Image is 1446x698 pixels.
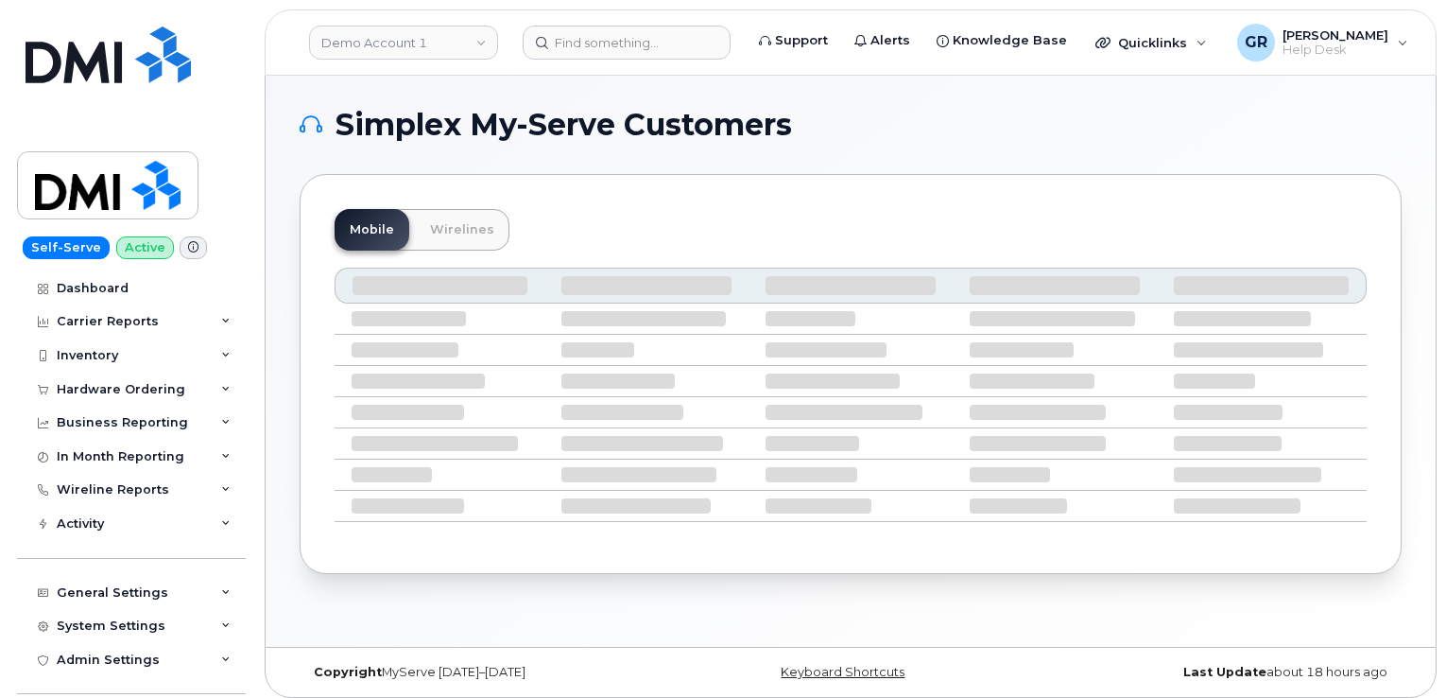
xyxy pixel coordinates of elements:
[1034,665,1402,680] div: about 18 hours ago
[314,665,382,679] strong: Copyright
[1183,665,1266,679] strong: Last Update
[415,209,509,251] a: Wirelines
[300,665,667,680] div: MyServe [DATE]–[DATE]
[335,209,409,251] a: Mobile
[781,665,904,679] a: Keyboard Shortcuts
[336,111,792,139] span: Simplex My-Serve Customers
